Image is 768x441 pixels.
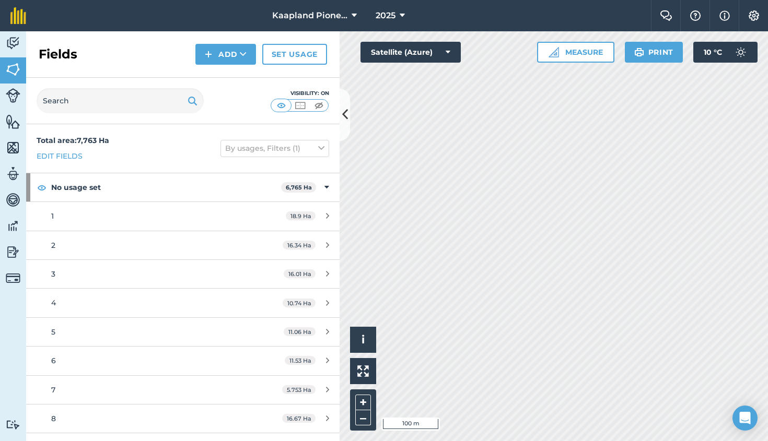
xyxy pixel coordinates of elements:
button: Measure [537,42,614,63]
h2: Fields [39,46,77,63]
img: svg+xml;base64,PD94bWwgdmVyc2lvbj0iMS4wIiBlbmNvZGluZz0idXRmLTgiPz4KPCEtLSBHZW5lcmF0b3I6IEFkb2JlIE... [6,35,20,51]
img: svg+xml;base64,PHN2ZyB4bWxucz0iaHR0cDovL3d3dy53My5vcmcvMjAwMC9zdmciIHdpZHRoPSI1NiIgaGVpZ2h0PSI2MC... [6,114,20,129]
a: 511.06 Ha [26,318,340,346]
button: i [350,327,376,353]
a: 410.74 Ha [26,289,340,317]
span: 16.01 Ha [284,269,316,278]
img: svg+xml;base64,PD94bWwgdmVyc2lvbj0iMS4wIiBlbmNvZGluZz0idXRmLTgiPz4KPCEtLSBHZW5lcmF0b3I6IEFkb2JlIE... [6,271,20,285]
img: svg+xml;base64,PHN2ZyB4bWxucz0iaHR0cDovL3d3dy53My5vcmcvMjAwMC9zdmciIHdpZHRoPSI1NiIgaGVpZ2h0PSI2MC... [6,140,20,156]
a: Set usage [262,44,327,65]
img: svg+xml;base64,PD94bWwgdmVyc2lvbj0iMS4wIiBlbmNvZGluZz0idXRmLTgiPz4KPCEtLSBHZW5lcmF0b3I6IEFkb2JlIE... [6,420,20,430]
button: Add [195,44,256,65]
strong: No usage set [51,173,281,201]
span: 10 ° C [704,42,722,63]
a: 216.34 Ha [26,231,340,259]
span: 6 [51,356,56,365]
span: 18.9 Ha [286,211,316,220]
button: – [355,410,371,425]
img: Four arrows, one pointing top left, one top right, one bottom right and the last bottom left [357,365,369,377]
span: 2 [51,241,55,250]
strong: 6,765 Ha [286,184,312,191]
span: 11.06 Ha [284,327,316,336]
button: Satellite (Azure) [360,42,461,63]
span: 7 [51,385,55,395]
img: svg+xml;base64,PHN2ZyB4bWxucz0iaHR0cDovL3d3dy53My5vcmcvMjAwMC9zdmciIHdpZHRoPSIxOSIgaGVpZ2h0PSIyNC... [634,46,644,58]
span: 10.74 Ha [283,299,316,307]
span: 16.67 Ha [282,414,316,423]
div: No usage set6,765 Ha [26,173,340,201]
button: + [355,395,371,410]
img: fieldmargin Logo [10,7,26,24]
span: Kaapland Pioneer [272,9,347,22]
img: svg+xml;base64,PD94bWwgdmVyc2lvbj0iMS4wIiBlbmNvZGluZz0idXRmLTgiPz4KPCEtLSBHZW5lcmF0b3I6IEFkb2JlIE... [6,192,20,208]
div: Open Intercom Messenger [732,406,758,431]
img: svg+xml;base64,PD94bWwgdmVyc2lvbj0iMS4wIiBlbmNvZGluZz0idXRmLTgiPz4KPCEtLSBHZW5lcmF0b3I6IEFkb2JlIE... [6,244,20,260]
span: 4 [51,298,56,307]
img: svg+xml;base64,PHN2ZyB4bWxucz0iaHR0cDovL3d3dy53My5vcmcvMjAwMC9zdmciIHdpZHRoPSIxOSIgaGVpZ2h0PSIyNC... [188,94,197,107]
img: Ruler icon [549,47,559,57]
img: Two speech bubbles overlapping with the left bubble in the forefront [660,10,672,21]
button: Print [625,42,683,63]
a: 75.753 Ha [26,376,340,404]
span: 5.753 Ha [282,385,316,394]
span: 16.34 Ha [283,241,316,249]
img: A cog icon [748,10,760,21]
a: 611.53 Ha [26,347,340,375]
img: svg+xml;base64,PHN2ZyB4bWxucz0iaHR0cDovL3d3dy53My5vcmcvMjAwMC9zdmciIHdpZHRoPSI1MCIgaGVpZ2h0PSI0MC... [275,100,288,111]
a: 118.9 Ha [26,202,340,230]
div: Visibility: On [271,89,329,98]
a: 816.67 Ha [26,404,340,433]
span: 5 [51,327,55,337]
img: svg+xml;base64,PHN2ZyB4bWxucz0iaHR0cDovL3d3dy53My5vcmcvMjAwMC9zdmciIHdpZHRoPSIxOCIgaGVpZ2h0PSIyNC... [37,181,46,194]
span: 8 [51,414,56,423]
img: svg+xml;base64,PD94bWwgdmVyc2lvbj0iMS4wIiBlbmNvZGluZz0idXRmLTgiPz4KPCEtLSBHZW5lcmF0b3I6IEFkb2JlIE... [6,88,20,103]
img: svg+xml;base64,PD94bWwgdmVyc2lvbj0iMS4wIiBlbmNvZGluZz0idXRmLTgiPz4KPCEtLSBHZW5lcmF0b3I6IEFkb2JlIE... [730,42,751,63]
strong: Total area : 7,763 Ha [37,136,109,145]
a: Edit fields [37,150,83,162]
span: 3 [51,269,55,279]
img: svg+xml;base64,PHN2ZyB4bWxucz0iaHR0cDovL3d3dy53My5vcmcvMjAwMC9zdmciIHdpZHRoPSIxNyIgaGVpZ2h0PSIxNy... [719,9,730,22]
img: A question mark icon [689,10,702,21]
img: svg+xml;base64,PHN2ZyB4bWxucz0iaHR0cDovL3d3dy53My5vcmcvMjAwMC9zdmciIHdpZHRoPSIxNCIgaGVpZ2h0PSIyNC... [205,48,212,61]
img: svg+xml;base64,PHN2ZyB4bWxucz0iaHR0cDovL3d3dy53My5vcmcvMjAwMC9zdmciIHdpZHRoPSI1NiIgaGVpZ2h0PSI2MC... [6,62,20,77]
img: svg+xml;base64,PHN2ZyB4bWxucz0iaHR0cDovL3d3dy53My5vcmcvMjAwMC9zdmciIHdpZHRoPSI1MCIgaGVpZ2h0PSI0MC... [312,100,325,111]
button: 10 °C [693,42,758,63]
img: svg+xml;base64,PD94bWwgdmVyc2lvbj0iMS4wIiBlbmNvZGluZz0idXRmLTgiPz4KPCEtLSBHZW5lcmF0b3I6IEFkb2JlIE... [6,166,20,182]
span: i [362,333,365,346]
input: Search [37,88,204,113]
button: By usages, Filters (1) [220,140,329,157]
img: svg+xml;base64,PD94bWwgdmVyc2lvbj0iMS4wIiBlbmNvZGluZz0idXRmLTgiPz4KPCEtLSBHZW5lcmF0b3I6IEFkb2JlIE... [6,218,20,234]
span: 11.53 Ha [285,356,316,365]
span: 2025 [376,9,395,22]
img: svg+xml;base64,PHN2ZyB4bWxucz0iaHR0cDovL3d3dy53My5vcmcvMjAwMC9zdmciIHdpZHRoPSI1MCIgaGVpZ2h0PSI0MC... [294,100,307,111]
a: 316.01 Ha [26,260,340,288]
span: 1 [51,211,54,221]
